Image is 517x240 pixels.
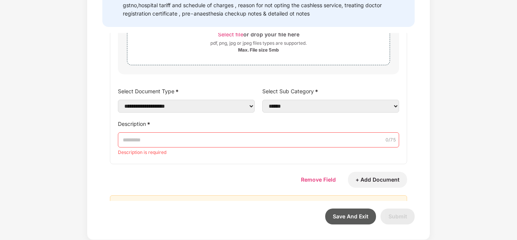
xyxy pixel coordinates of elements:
[293,172,343,188] button: Remove Field
[348,172,407,188] button: + Add Document
[210,39,307,47] div: pdf, png, jpg or jpeg files types are supported.
[218,31,243,38] span: Select file
[389,213,407,220] span: Submit
[381,209,415,224] button: Submit
[118,149,399,156] div: Description is required
[385,136,396,144] span: 0 /75
[118,86,255,97] label: Select Document Type
[218,29,299,39] div: or drop your file here
[118,118,399,129] label: Description
[262,86,399,97] label: Select Sub Category
[127,23,390,59] span: Select fileor drop your file herepdf, png, jpg or jpeg files types are supported.Max. File size 5mb
[325,209,376,224] button: Save And Exit
[333,213,368,220] span: Save And Exit
[125,200,150,209] b: Warning!
[238,47,279,53] div: Max. File size 5mb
